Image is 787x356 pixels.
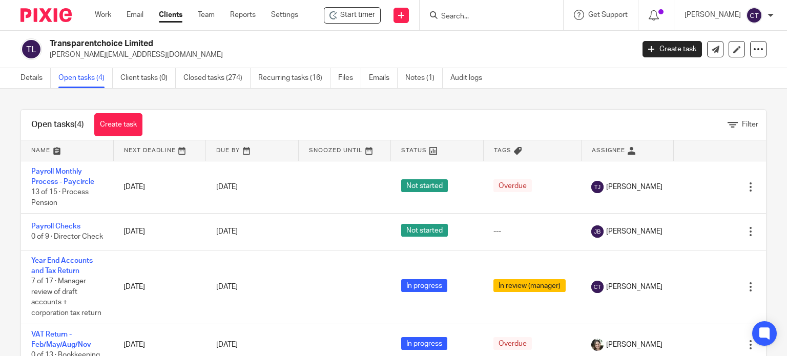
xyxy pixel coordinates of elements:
a: Reports [230,10,256,20]
span: In progress [401,337,447,350]
span: [PERSON_NAME] [606,340,662,350]
span: Overdue [493,337,532,350]
td: [DATE] [113,250,205,324]
h2: Transparentchoice Limited [50,38,512,49]
a: Details [20,68,51,88]
a: Team [198,10,215,20]
a: Create task [643,41,702,57]
h1: Open tasks [31,119,84,130]
img: barbara-raine-.jpg [591,339,604,351]
span: Filter [742,121,758,128]
img: svg%3E [591,281,604,293]
a: Create task [94,113,142,136]
a: Payroll Checks [31,223,80,230]
span: Snoozed Until [309,148,363,153]
a: Email [127,10,143,20]
span: 7 of 17 · Manager review of draft accounts + corporation tax return [31,278,101,317]
span: (4) [74,120,84,129]
a: VAT Return - Feb/May/Aug/Nov [31,331,91,348]
span: [PERSON_NAME] [606,282,662,292]
a: Closed tasks (274) [183,68,251,88]
img: svg%3E [591,225,604,238]
img: Pixie [20,8,72,22]
span: [DATE] [216,341,238,348]
span: Not started [401,224,448,237]
span: 0 of 9 · Director Check [31,234,103,241]
span: [DATE] [216,228,238,235]
a: Audit logs [450,68,490,88]
a: Notes (1) [405,68,443,88]
img: svg%3E [591,181,604,193]
span: [PERSON_NAME] [606,182,662,192]
span: Overdue [493,179,532,192]
img: svg%3E [746,7,762,24]
span: Not started [401,179,448,192]
span: In progress [401,279,447,292]
div: Transparentchoice Limited [324,7,381,24]
a: Emails [369,68,398,88]
span: In review (manager) [493,279,566,292]
a: Open tasks (4) [58,68,113,88]
a: Payroll Monthly Process - Paycircle [31,168,94,185]
span: 13 of 15 · Process Pension [31,189,89,206]
span: Tags [494,148,511,153]
a: Work [95,10,111,20]
a: Recurring tasks (16) [258,68,330,88]
p: [PERSON_NAME][EMAIL_ADDRESS][DOMAIN_NAME] [50,50,627,60]
a: Year End Accounts and Tax Return [31,257,93,275]
p: [PERSON_NAME] [685,10,741,20]
a: Clients [159,10,182,20]
span: [DATE] [216,183,238,191]
a: Client tasks (0) [120,68,176,88]
td: [DATE] [113,161,205,214]
td: [DATE] [113,214,205,250]
span: Status [401,148,427,153]
img: svg%3E [20,38,42,60]
span: Start timer [340,10,375,20]
span: [DATE] [216,283,238,290]
a: Files [338,68,361,88]
span: Get Support [588,11,628,18]
input: Search [440,12,532,22]
a: Settings [271,10,298,20]
span: [PERSON_NAME] [606,226,662,237]
div: --- [493,226,571,237]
